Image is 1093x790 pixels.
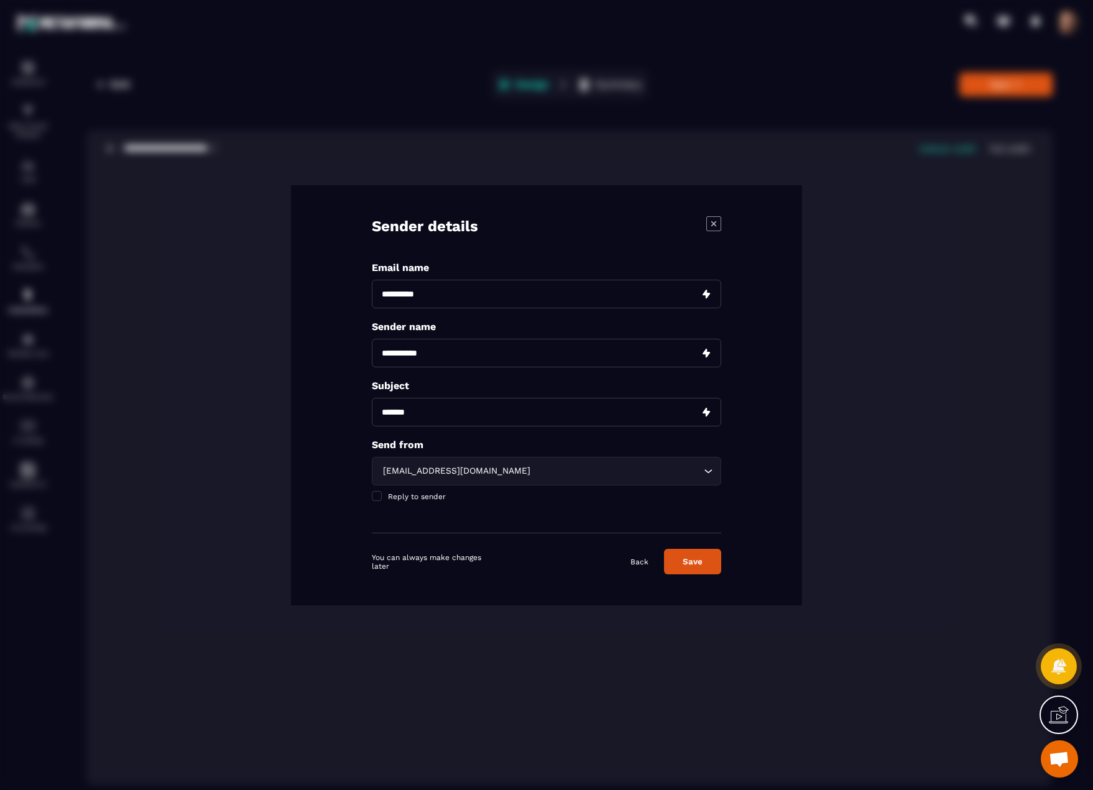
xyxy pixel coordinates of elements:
span: [EMAIL_ADDRESS][DOMAIN_NAME] [380,464,533,478]
p: Email name [372,262,721,273]
h4: Sender details [372,216,478,237]
p: Sender name [372,321,721,333]
button: Save [664,549,721,574]
div: Open chat [1041,740,1078,778]
p: Subject [372,380,721,392]
span: Reply to sender [388,492,446,501]
a: Back [630,556,648,566]
p: You can always make changes later [372,553,487,570]
input: Search for option [533,464,701,478]
p: Send from [372,439,721,451]
div: Search for option [372,457,721,485]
